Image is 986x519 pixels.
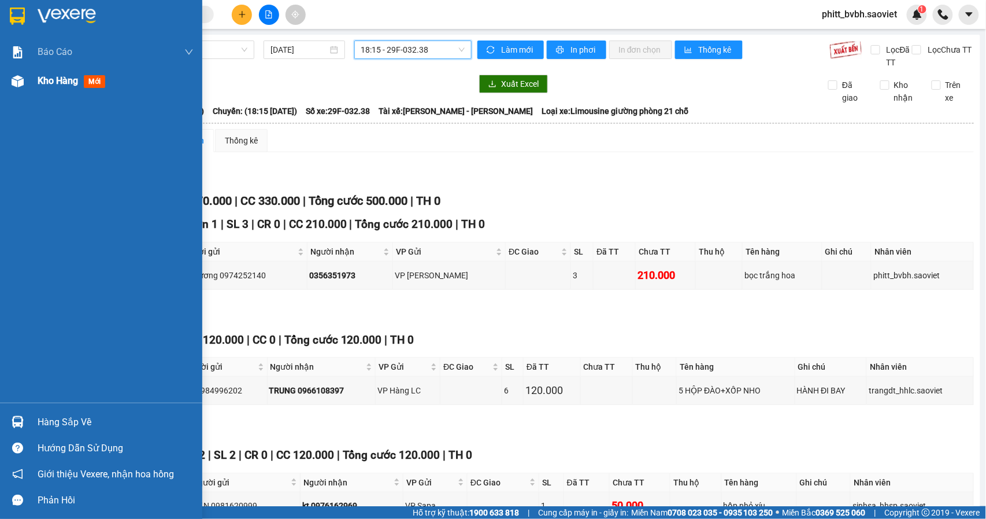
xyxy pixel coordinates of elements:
[538,506,628,519] span: Cung cấp máy in - giấy in:
[350,218,353,231] span: |
[270,448,273,462] span: |
[270,43,328,56] input: 12/08/2025
[12,416,24,428] img: warehouse-icon
[38,75,78,86] span: Kho hàng
[279,333,281,347] span: |
[192,499,299,512] div: SƠN 0981620999
[184,47,194,57] span: down
[571,242,594,262] th: SL
[376,377,440,404] td: VP Hàng LC
[309,269,391,282] div: 0356351973
[677,358,795,377] th: Tên hàng
[232,5,252,25] button: plus
[923,43,973,56] span: Lọc Chưa TT
[670,473,722,492] th: Thu hộ
[183,245,295,258] span: Người gửi
[564,473,610,492] th: Đã TT
[12,495,23,506] span: message
[813,7,907,21] span: phitt_bvbh.saoviet
[12,46,24,58] img: solution-icon
[240,194,300,208] span: CC 330.000
[227,218,249,231] span: SL 3
[391,333,414,347] span: TH 0
[361,41,465,58] span: 18:15 - 29F-032.38
[182,269,305,282] div: C phương 0974252140
[449,448,473,462] span: TH 0
[302,499,401,512] div: kt 0976162969
[744,269,820,282] div: bọc trắng hoa
[573,269,591,282] div: 3
[416,194,440,208] span: TH 0
[377,384,438,397] div: VP Hàng LC
[679,384,792,397] div: 5 HỘP ĐÀO+XỐP NHO
[938,9,948,20] img: phone-icon
[637,267,694,284] div: 210.000
[238,10,246,19] span: plus
[286,5,306,25] button: aim
[413,506,519,519] span: Hỗ trợ kỹ thuật:
[291,10,299,19] span: aim
[470,476,527,489] span: ĐC Giao
[38,440,194,457] div: Hướng dẫn sử dụng
[542,105,688,117] span: Loại xe: Limousine giường phòng 21 chỗ
[776,510,780,515] span: ⚪️
[186,360,255,373] span: Người gửi
[920,5,924,13] span: 1
[12,469,23,480] span: notification
[852,499,972,512] div: sinhsa_hhsp.saoviet
[310,245,381,258] span: Người nhận
[269,384,373,397] div: TRUNG 0966108397
[675,41,743,59] button: bar-chartThống kê
[912,9,922,20] img: icon-new-feature
[393,262,506,289] td: VP Bảo Hà
[355,218,453,231] span: Tổng cước 210.000
[379,360,428,373] span: VP Gửi
[829,41,862,59] img: 9k=
[184,384,265,397] div: KT 0984996202
[822,242,872,262] th: Ghi chú
[38,45,72,59] span: Báo cáo
[265,10,273,19] span: file-add
[797,384,865,397] div: HÀNH ĐI BAY
[722,473,797,492] th: Tên hàng
[469,508,519,517] strong: 1900 633 818
[405,499,465,512] div: VP Sapa
[186,333,244,347] span: CR 120.000
[501,43,535,56] span: Làm mới
[570,43,597,56] span: In phơi
[396,245,494,258] span: VP Gửi
[633,358,677,377] th: Thu hộ
[38,414,194,431] div: Hàng sắp về
[337,448,340,462] span: |
[874,506,876,519] span: |
[581,358,633,377] th: Chưa TT
[837,79,871,104] span: Đã giao
[504,384,521,397] div: 6
[611,498,668,514] div: 50.000
[379,105,533,117] span: Tài xế: [PERSON_NAME] - [PERSON_NAME]
[289,218,347,231] span: CC 210.000
[239,448,242,462] span: |
[743,242,822,262] th: Tên hàng
[187,218,218,231] span: Đơn 1
[38,492,194,509] div: Phản hồi
[610,473,670,492] th: Chưa TT
[918,5,926,13] sup: 1
[84,75,105,88] span: mới
[869,384,972,397] div: trangdt_hhlc.saoviet
[456,218,459,231] span: |
[524,358,581,377] th: Đã TT
[235,194,238,208] span: |
[283,218,286,231] span: |
[12,443,23,454] span: question-circle
[270,360,364,373] span: Người nhận
[38,467,174,481] span: Giới thiệu Vexere, nhận hoa hồng
[309,194,407,208] span: Tổng cước 500.000
[251,218,254,231] span: |
[303,476,391,489] span: Người nhận
[406,476,455,489] span: VP Gửi
[477,41,544,59] button: syncLàm mới
[175,448,205,462] span: Đơn 2
[208,448,211,462] span: |
[10,8,25,25] img: logo-vxr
